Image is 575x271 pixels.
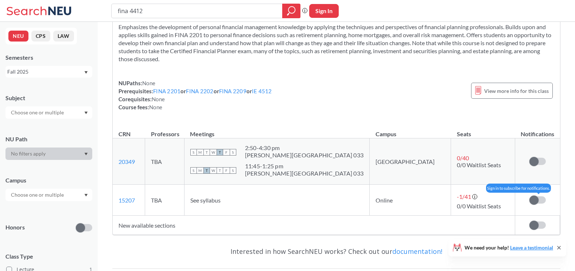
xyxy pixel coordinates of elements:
[5,54,92,62] div: Semesters
[219,88,246,94] a: FINA 2209
[5,189,92,201] div: Dropdown arrow
[217,167,223,174] span: T
[7,108,69,117] input: Choose one or multiple
[287,6,296,16] svg: magnifying glass
[370,138,451,185] td: [GEOGRAPHIC_DATA]
[230,149,236,156] span: S
[465,245,553,250] span: We need your help!
[203,149,210,156] span: T
[8,31,28,42] button: NEU
[119,23,554,63] section: Emphasizes the development of personal financial management knowledge by applying the techniques ...
[190,149,197,156] span: S
[149,104,162,110] span: None
[370,123,451,138] th: Campus
[223,167,230,174] span: F
[5,223,25,232] p: Honors
[113,216,515,235] td: New available sections
[210,167,217,174] span: W
[142,80,155,86] span: None
[197,149,203,156] span: M
[223,149,230,156] span: F
[7,191,69,199] input: Choose one or multiple
[53,31,74,42] button: LAW
[119,197,135,204] a: 15207
[5,148,92,160] div: Dropdown arrow
[510,244,553,251] a: Leave a testimonial
[84,71,88,74] svg: Dropdown arrow
[119,130,131,138] div: CRN
[370,185,451,216] td: Online
[457,193,471,200] span: -1 / 41
[245,152,364,159] div: [PERSON_NAME][GEOGRAPHIC_DATA] 033
[203,167,210,174] span: T
[252,88,272,94] a: IE 4512
[7,68,83,76] div: Fall 2025
[119,79,272,111] div: NUPaths: Prerequisites: or or or Corequisites: Course fees:
[282,4,300,18] div: magnifying glass
[153,88,180,94] a: FINA 2201
[457,161,501,168] span: 0/0 Waitlist Seats
[451,123,515,138] th: Seats
[119,158,135,165] a: 20349
[152,96,165,102] span: None
[186,88,213,94] a: FINA 2202
[392,247,442,256] a: documentation!
[230,167,236,174] span: S
[484,86,549,95] span: View more info for this class
[184,123,370,138] th: Meetings
[5,94,92,102] div: Subject
[245,170,364,177] div: [PERSON_NAME][GEOGRAPHIC_DATA] 033
[245,162,364,170] div: 11:45 - 1:25 pm
[197,167,203,174] span: M
[245,144,364,152] div: 2:50 - 4:30 pm
[190,167,197,174] span: S
[84,194,88,197] svg: Dropdown arrow
[145,185,184,216] td: TBA
[145,123,184,138] th: Professors
[84,111,88,114] svg: Dropdown arrow
[112,241,560,262] div: Interested in how SearchNEU works? Check out our
[217,149,223,156] span: T
[5,106,92,119] div: Dropdown arrow
[5,252,92,260] span: Class Type
[457,203,501,209] span: 0/0 Waitlist Seats
[5,66,92,78] div: Fall 2025Dropdown arrow
[210,149,217,156] span: W
[515,123,560,138] th: Notifications
[457,154,469,161] span: 0 / 40
[5,176,92,184] div: Campus
[84,153,88,156] svg: Dropdown arrow
[5,135,92,143] div: NU Path
[145,138,184,185] td: TBA
[31,31,50,42] button: CPS
[190,197,221,204] span: See syllabus
[309,4,339,18] button: Sign In
[117,5,277,17] input: Class, professor, course number, "phrase"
